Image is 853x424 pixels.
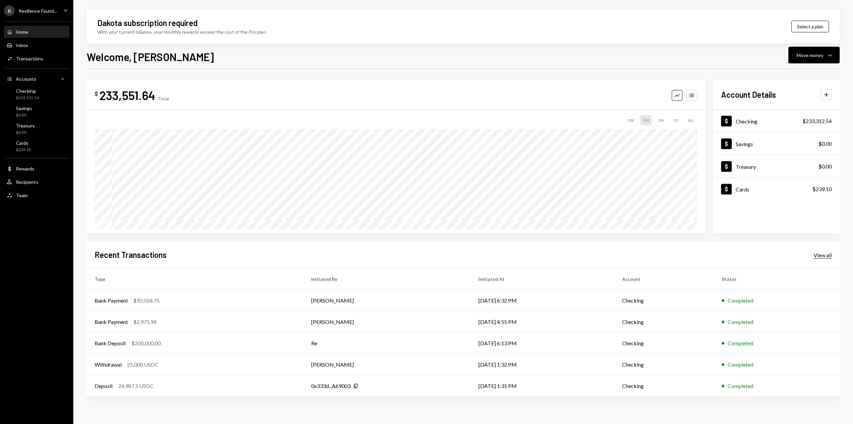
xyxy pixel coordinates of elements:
div: 25,000 USDC [127,361,158,369]
th: Type [87,269,303,290]
td: Checking [614,375,714,397]
div: Withdrawal [95,361,122,369]
th: Status [714,269,840,290]
td: [DATE] 1:31 PM [470,375,614,397]
div: Bank Payment [95,297,128,305]
div: Recipients [16,179,38,185]
div: Savings [736,141,753,147]
div: Cards [16,140,31,146]
a: Treasury$0.00 [4,121,69,137]
div: $233,312.54 [802,117,832,125]
button: Select a plan [791,21,829,32]
div: Savings [16,105,32,111]
td: [PERSON_NAME] [303,311,470,333]
td: [DATE] 1:32 PM [470,354,614,375]
div: With your current balance, your monthly rewards exceed the cost of the Pro plan. [97,28,267,35]
a: Transactions [4,52,69,64]
td: Re [303,333,470,354]
div: Transactions [16,56,43,61]
a: View all [814,251,832,259]
div: R [4,5,15,16]
div: Rewards [16,166,34,171]
div: 1W [625,115,636,125]
div: $233,312.54 [16,95,39,101]
h2: Account Details [721,89,776,100]
div: Bank Payment [95,318,128,326]
div: Treasury [16,123,35,128]
a: Cards$239.10 [713,178,840,200]
div: 1M [640,115,652,125]
div: $2,975.94 [133,318,157,326]
div: Treasury [736,163,756,170]
a: Inbox [4,39,69,51]
div: $200,000.00 [131,339,161,347]
a: Savings$0.00 [4,103,69,119]
div: View all [814,252,832,259]
h2: Recent Transactions [95,249,167,260]
div: 1Y [671,115,681,125]
a: Checking$233,312.54 [4,86,69,102]
a: Savings$0.00 [713,132,840,155]
div: Cards [736,186,749,192]
div: Inbox [16,42,28,48]
button: Move money [788,47,840,63]
div: Accounts [16,76,36,82]
div: $ [95,90,98,97]
div: Checking [16,88,39,94]
div: $0.00 [16,130,35,135]
td: [DATE] 6:32 PM [470,290,614,311]
th: Initiated By [303,269,470,290]
div: Completed [728,318,753,326]
div: Completed [728,382,753,390]
div: Total [158,96,169,101]
div: Dakota subscription required [97,17,198,28]
a: Treasury$0.00 [713,155,840,177]
th: Account [614,269,714,290]
td: [DATE] 4:55 PM [470,311,614,333]
div: Completed [728,297,753,305]
div: $0.00 [16,112,32,118]
a: Cards$239.10 [4,138,69,154]
td: [PERSON_NAME] [303,354,470,375]
div: $239.10 [16,147,31,153]
a: Accounts [4,73,69,85]
td: Checking [614,290,714,311]
div: 0x333d...A69003 [311,382,351,390]
div: Completed [728,361,753,369]
a: Home [4,26,69,38]
h1: Welcome, [PERSON_NAME] [87,50,214,63]
td: Checking [614,311,714,333]
div: $239.10 [812,185,832,193]
div: ALL [685,115,697,125]
div: $0.00 [818,140,832,148]
td: Checking [614,333,714,354]
div: 233,551.64 [99,88,155,103]
a: Checking$233,312.54 [713,110,840,132]
div: Completed [728,339,753,347]
div: Team [16,192,28,198]
div: Bank Deposit [95,339,126,347]
div: Move money [797,52,823,59]
div: Deposit [95,382,113,390]
a: Team [4,189,69,201]
div: Home [16,29,28,35]
a: Rewards [4,162,69,174]
div: 24,987.5 USDC [118,382,154,390]
td: [PERSON_NAME] [303,290,470,311]
a: Recipients [4,176,69,188]
div: $0.00 [818,162,832,170]
div: 3M [656,115,667,125]
div: Resilience Found... [19,8,57,14]
td: [DATE] 6:13 PM [470,333,614,354]
th: Initiated At [470,269,614,290]
td: Checking [614,354,714,375]
div: Checking [736,118,757,124]
div: $92,058.75 [133,297,160,305]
